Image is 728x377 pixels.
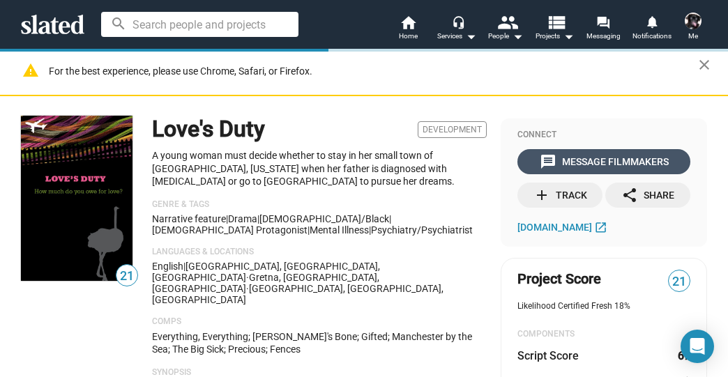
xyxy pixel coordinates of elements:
[560,28,577,45] mat-icon: arrow_drop_down
[152,114,265,144] h1: Love's Duty
[628,14,676,45] a: Notifications
[621,187,638,203] mat-icon: share
[369,224,371,236] span: |
[605,183,690,208] button: Share
[685,13,702,29] img: Sharon Bruneau
[669,272,690,291] span: 21
[152,272,379,294] span: Gretna, [GEOGRAPHIC_DATA], [GEOGRAPHIC_DATA]
[533,187,550,203] mat-icon: add
[536,28,574,45] span: Projects
[432,14,481,45] button: Services
[152,330,487,356] p: Everything, Everything; [PERSON_NAME]'s Bone; Gifted; Manchester by the Sea; The Big Sick; Precio...
[497,12,517,32] mat-icon: people
[152,149,487,188] p: A young woman must decide whether to stay in her small town of [GEOGRAPHIC_DATA], [US_STATE] when...
[517,301,690,312] div: Likelihood Certified Fresh 18%
[152,283,443,305] span: [GEOGRAPHIC_DATA], [GEOGRAPHIC_DATA], [GEOGRAPHIC_DATA]
[101,12,298,37] input: Search people and projects
[310,224,369,236] span: mental illness
[533,183,587,208] div: Track
[152,224,308,236] span: [DEMOGRAPHIC_DATA] protagonist
[49,62,699,81] div: For the best experience, please use Chrome, Safari, or Firefox.
[400,14,416,31] mat-icon: home
[509,28,526,45] mat-icon: arrow_drop_down
[517,329,690,340] div: COMPONENTS
[594,220,607,233] mat-icon: open_in_new
[116,267,137,286] span: 21
[21,116,132,281] img: Love's Duty
[246,272,249,283] span: ·
[462,28,479,45] mat-icon: arrow_drop_down
[688,28,698,45] span: Me
[645,15,658,28] mat-icon: notifications
[517,270,601,288] span: Project Score
[308,224,310,236] span: |
[152,316,487,328] p: Comps
[183,261,185,272] span: |
[226,213,228,224] span: |
[152,247,487,258] p: Languages & Locations
[540,149,669,174] div: Message Filmmakers
[399,28,418,45] span: Home
[259,213,389,224] span: [DEMOGRAPHIC_DATA]/Black
[621,183,674,208] div: Share
[152,213,226,224] span: Narrative feature
[22,62,39,79] mat-icon: warning
[677,348,690,363] dd: 67
[579,14,628,45] a: Messaging
[517,219,611,236] a: [DOMAIN_NAME]
[676,10,710,46] button: Sharon BruneauMe
[437,28,476,45] div: Services
[530,14,579,45] button: Projects
[152,261,380,283] span: [GEOGRAPHIC_DATA], [GEOGRAPHIC_DATA], [GEOGRAPHIC_DATA]
[257,213,259,224] span: |
[452,15,464,28] mat-icon: headset_mic
[246,283,249,294] span: ·
[384,14,432,45] a: Home
[596,15,609,29] mat-icon: forum
[517,348,579,363] dt: Script Score
[681,330,714,363] div: Open Intercom Messenger
[517,183,602,208] button: Track
[488,28,523,45] div: People
[540,153,556,170] mat-icon: message
[632,28,672,45] span: Notifications
[389,213,391,224] span: |
[586,28,621,45] span: Messaging
[152,199,487,210] p: Genre & Tags
[371,224,473,236] span: psychiatry/psychiatrist
[546,12,566,32] mat-icon: view_list
[517,149,690,174] button: Message Filmmakers
[517,222,592,233] span: [DOMAIN_NAME]
[517,130,690,141] div: Connect
[696,56,713,73] mat-icon: close
[481,14,530,45] button: People
[152,261,183,272] span: English
[228,213,257,224] span: Drama
[418,121,487,138] span: Development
